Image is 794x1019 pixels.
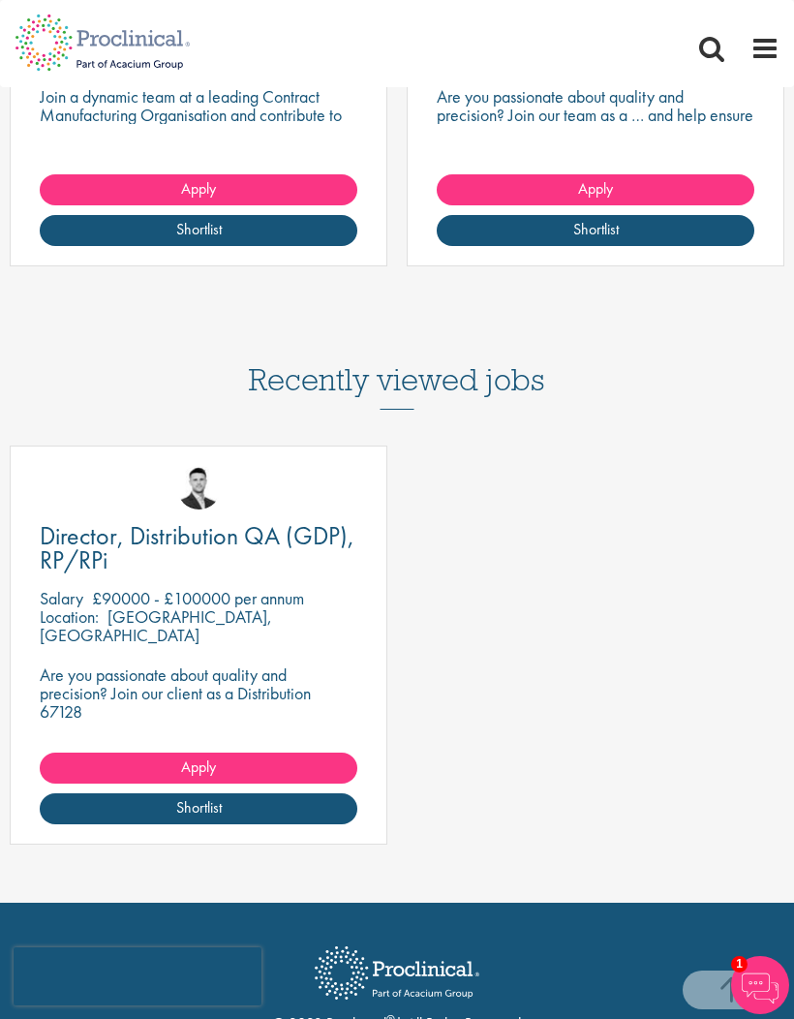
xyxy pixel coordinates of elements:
a: Apply [40,753,357,784]
iframe: reCAPTCHA [14,947,261,1005]
p: £90000 - £100000 per annum [92,587,304,609]
span: Director, Distribution QA (GDP), RP/RPi [40,519,354,576]
span: 1 [731,956,748,973]
span: Apply [181,757,216,777]
p: Are you passionate about quality and precision? Join our team as a … and help ensure top-tier sta... [437,87,754,142]
a: Apply [40,174,357,205]
a: Shortlist [40,215,357,246]
span: Location: [40,605,99,628]
a: Director, Distribution QA (GDP), RP/RPi [40,524,357,572]
span: Apply [578,178,613,199]
span: Salary [40,587,83,609]
p: Are you passionate about quality and precision? Join our client as a Distribution Director and he... [40,665,357,739]
a: Apply [437,174,754,205]
img: Joshua Godden [177,466,221,509]
span: Apply [181,178,216,199]
img: Proclinical Recruitment [300,933,494,1013]
a: Shortlist [40,793,357,824]
h3: Recently viewed jobs [249,315,545,410]
p: 67128 [40,702,357,721]
a: Shortlist [437,215,754,246]
p: [GEOGRAPHIC_DATA], [GEOGRAPHIC_DATA] [40,605,272,646]
img: Chatbot [731,956,789,1014]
